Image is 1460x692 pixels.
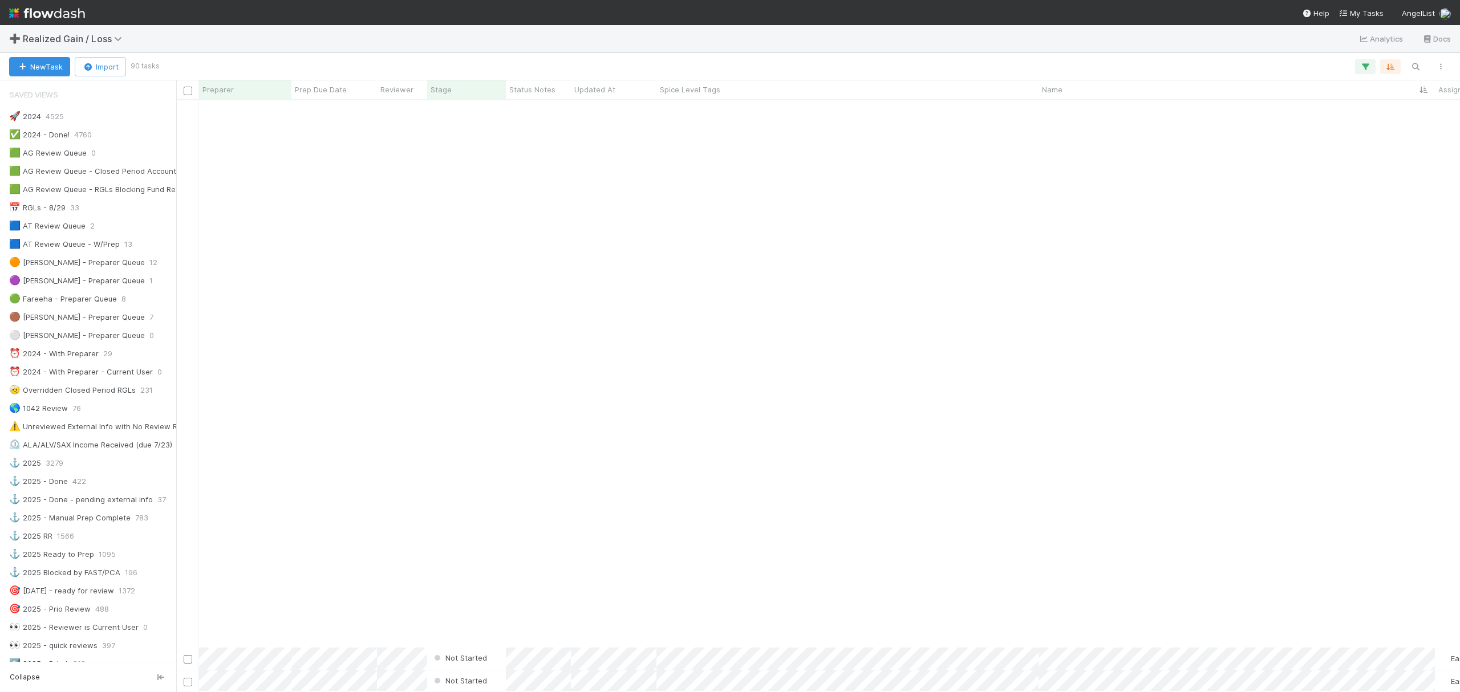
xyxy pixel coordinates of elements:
div: Unreviewed External Info with No Review Request [9,420,202,434]
div: [PERSON_NAME] - Preparer Queue [9,310,145,324]
span: ⚓ [9,494,21,504]
span: ➕ [9,34,21,43]
span: 🟣 [9,275,21,285]
button: Import [75,57,126,76]
span: 1 [149,274,153,288]
div: Fareeha - Preparer Queue [9,292,117,306]
span: 0 [157,365,162,379]
div: AT Review Queue [9,219,86,233]
span: 1566 [57,529,74,543]
span: 13 [124,237,132,251]
span: Status Notes [509,84,555,95]
button: NewTask [9,57,70,76]
span: Not Started [432,676,487,685]
img: avatar_bc42736a-3f00-4d10-a11d-d22e63cdc729.png [1439,8,1451,19]
span: ⚓ [9,476,21,486]
span: Spice Level Tags [660,84,720,95]
div: AG Review Queue - Closed Period Accounting [9,164,187,178]
span: 4525 [46,109,64,124]
div: 1042 Review [9,401,68,416]
span: ✅ [9,129,21,139]
span: My Tasks [1339,9,1384,18]
span: 🟠 [9,257,21,267]
span: 🟦 [9,221,21,230]
span: ⚓ [9,531,21,540]
span: 2 [90,219,95,233]
div: AG Review Queue [9,146,87,160]
span: 196 [125,565,137,580]
div: [DATE] - ready for review [9,584,114,598]
div: Help [1302,7,1329,19]
span: 12 [149,255,157,270]
input: Toggle Row Selected [184,678,192,686]
span: 7 [149,310,153,324]
span: 👀 [9,622,21,632]
span: 🟩 [9,166,21,176]
span: 1372 [119,584,135,598]
div: [PERSON_NAME] - Preparer Queue [9,328,145,343]
div: [PERSON_NAME] - Preparer Queue [9,274,145,288]
span: Not Started [432,653,487,662]
span: 🟦 [9,239,21,249]
div: 2025 - Done [9,474,68,489]
span: Prep Due Date [295,84,347,95]
img: avatar_bc42736a-3f00-4d10-a11d-d22e63cdc729.png [1440,654,1449,663]
span: ⏰ [9,348,21,358]
span: Name [1042,84,1062,95]
div: AG Review Queue - RGLs Blocking Fund Release [9,182,195,197]
span: 231 [140,383,153,397]
input: Toggle Row Selected [184,655,192,663]
div: 2025 - Manual Prep Complete [9,511,131,525]
span: 🌎 [9,403,21,413]
span: 0 [143,620,148,634]
span: 29 [103,347,112,361]
span: AngelList [1402,9,1435,18]
span: 🚀 [9,111,21,121]
div: 2025 - quick reviews [9,638,98,653]
span: ⏲️ [9,439,21,449]
span: 🎯 [9,585,21,595]
a: Analytics [1358,32,1404,46]
span: 🟤 [9,312,21,321]
div: 2024 - Done! [9,128,70,142]
span: ⚓ [9,512,21,522]
span: ⚪ [9,330,21,340]
span: 4760 [74,128,92,142]
div: 2025 - Done - pending external info [9,492,153,507]
span: Reviewer [380,84,413,95]
span: 0 [149,328,154,343]
div: Not Started [432,675,487,686]
span: 76 [72,401,81,416]
div: 2025 RR [9,529,52,543]
span: ⚓ [9,458,21,467]
a: My Tasks [1339,7,1384,19]
span: 1095 [99,547,116,561]
div: 2025 [9,456,41,470]
div: 2025 Blocked by FAST/PCA [9,565,120,580]
div: Not Started [432,652,487,663]
span: 🟩 [9,184,21,194]
small: 90 tasks [131,61,160,71]
div: 2025 - Reviewer is Current User [9,620,139,634]
div: 2024 - With Preparer [9,347,99,361]
span: Realized Gain / Loss [23,33,128,44]
span: 👀 [9,640,21,650]
a: Docs [1422,32,1451,46]
div: RGLs - 8/29 [9,201,66,215]
span: ⏰ [9,367,21,376]
span: 397 [102,638,115,653]
span: 33 [70,201,79,215]
span: Stage [431,84,452,95]
span: Collapse [10,672,40,682]
div: 2024 - With Preparer - Current User [9,365,153,379]
span: 📅 [9,202,21,212]
span: 488 [95,602,109,616]
span: Updated At [574,84,615,95]
div: AT Review Queue - W/Prep [9,237,120,251]
span: 🎯 [9,604,21,613]
div: 2025 - Prio Review [9,602,91,616]
img: logo-inverted-e16ddd16eac7371096b0.svg [9,3,85,23]
span: 37 [157,492,166,507]
span: 0 [91,146,96,160]
span: 8 [121,292,126,306]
